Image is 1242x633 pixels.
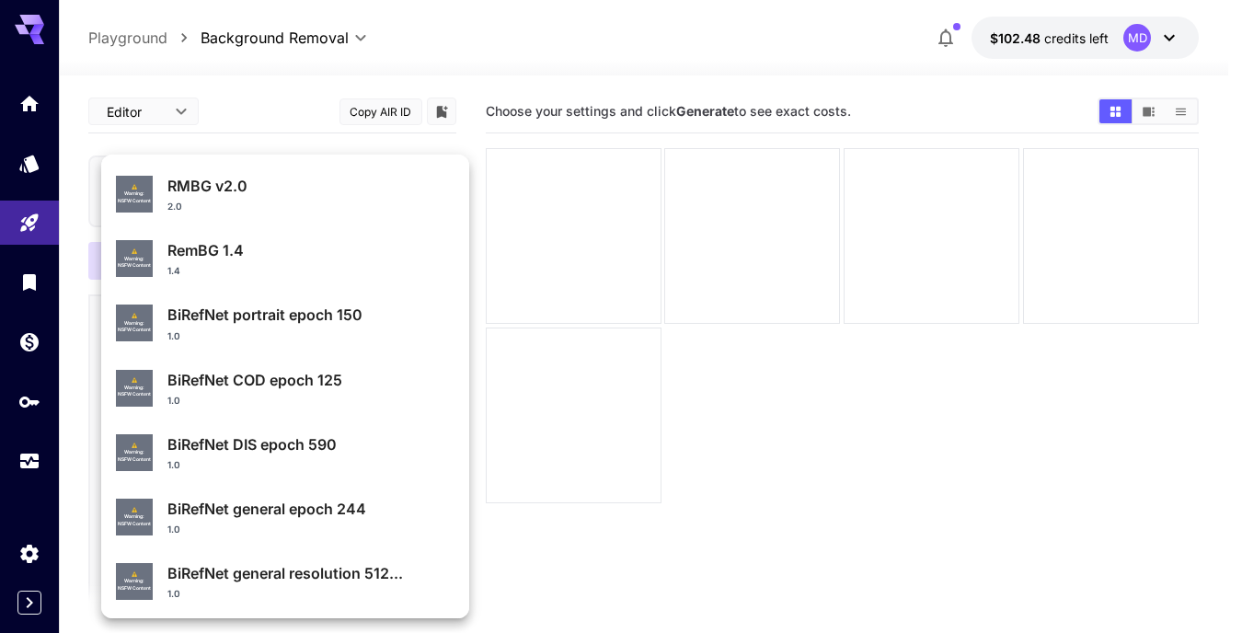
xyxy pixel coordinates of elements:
p: BiRefNet DIS epoch 590 [167,433,454,455]
span: Warning: [124,513,144,521]
p: 1.0 [167,523,180,536]
p: 1.0 [167,329,180,343]
span: Warning: [124,578,144,585]
span: NSFW Content [118,391,151,398]
span: Warning: [124,190,144,198]
span: ⚠️ [132,248,137,256]
span: NSFW Content [118,327,151,334]
div: ⚠️Warning:NSFW ContentRMBG v2.02.0 [116,167,454,221]
p: BiRefNet general epoch 244 [167,498,454,520]
p: BiRefNet general resolution 512... [167,562,454,584]
p: RemBG 1.4 [167,239,454,261]
span: Warning: [124,385,144,392]
p: 1.0 [167,458,180,472]
span: ⚠️ [132,571,137,579]
p: 2.0 [167,200,182,213]
p: BiRefNet COD epoch 125 [167,369,454,391]
p: RMBG v2.0 [167,175,454,197]
span: Warning: [124,320,144,328]
div: ⚠️Warning:NSFW ContentBiRefNet DIS epoch 5901.0 [116,426,454,479]
p: 1.4 [167,264,180,278]
span: NSFW Content [118,262,151,270]
div: ⚠️Warning:NSFW ContentBiRefNet general resolution 512...1.0 [116,555,454,608]
span: Warning: [124,256,144,263]
div: ⚠️Warning:NSFW ContentBiRefNet general epoch 2441.0 [116,490,454,544]
span: NSFW Content [118,521,151,528]
p: 1.0 [167,394,180,408]
span: ⚠️ [132,507,137,514]
div: ⚠️Warning:NSFW ContentRemBG 1.41.4 [116,232,454,285]
span: ⚠️ [132,443,137,450]
p: 1.0 [167,587,180,601]
span: ⚠️ [132,377,137,385]
span: ⚠️ [132,313,137,320]
span: NSFW Content [118,198,151,205]
div: ⚠️Warning:NSFW ContentBiRefNet COD epoch 1251.0 [116,362,454,415]
p: BiRefNet portrait epoch 150 [167,304,454,326]
span: ⚠️ [132,184,137,191]
span: NSFW Content [118,456,151,464]
span: Warning: [124,449,144,456]
span: NSFW Content [118,585,151,593]
div: ⚠️Warning:NSFW ContentBiRefNet portrait epoch 1501.0 [116,296,454,350]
